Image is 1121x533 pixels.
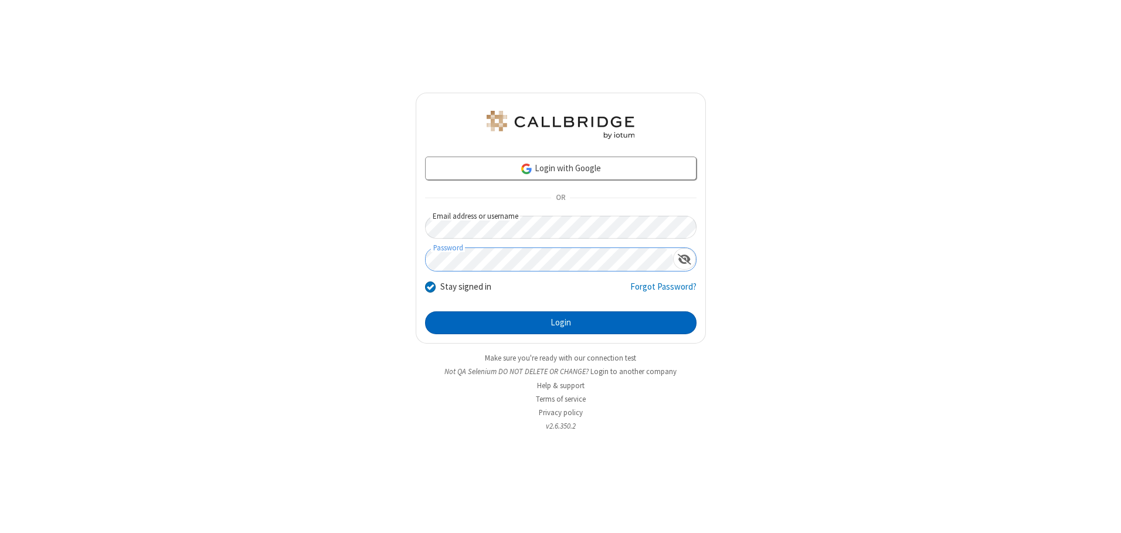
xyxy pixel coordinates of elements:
button: Login [425,311,697,335]
input: Password [426,248,673,271]
a: Make sure you're ready with our connection test [485,353,636,363]
a: Privacy policy [539,408,583,417]
button: Login to another company [590,366,677,377]
img: google-icon.png [520,162,533,175]
a: Help & support [537,381,585,391]
a: Login with Google [425,157,697,180]
div: Show password [673,248,696,270]
img: QA Selenium DO NOT DELETE OR CHANGE [484,111,637,139]
input: Email address or username [425,216,697,239]
li: v2.6.350.2 [416,420,706,432]
a: Forgot Password? [630,280,697,303]
span: OR [551,190,570,206]
a: Terms of service [536,394,586,404]
li: Not QA Selenium DO NOT DELETE OR CHANGE? [416,366,706,377]
label: Stay signed in [440,280,491,294]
